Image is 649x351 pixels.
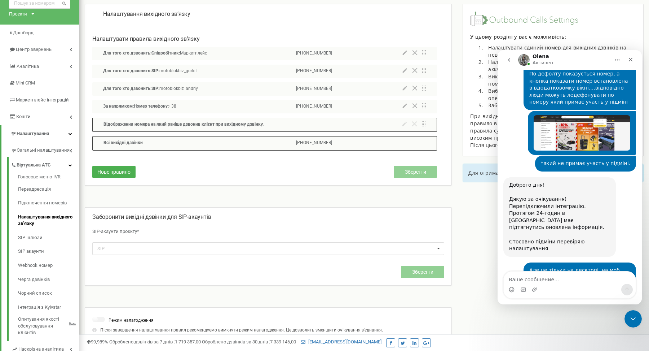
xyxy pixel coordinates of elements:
p: +38 [103,103,226,110]
a: Переадресація [18,182,79,196]
p: У цьому розділі у вас є можливість: [470,33,636,40]
span: Режим налагодження [109,318,154,323]
span: Загальні налаштування [17,147,70,154]
li: Вибрати тарифікацію дзвінків на стороні свого оператора. [485,87,636,102]
span: Кошти [16,114,31,119]
span: Зберегти [412,269,433,275]
div: Тарас говорит… [6,212,138,241]
span: Зберегти [405,169,426,175]
span: За напрямком: [103,104,134,109]
div: Але це тільки на десктопі, на моб коректно. [26,212,138,235]
p: [PHONE_NUMBER] [296,86,332,92]
span: Відображення номера на який раніше дзвонив клієнт при вихідному дзвінку. [103,122,264,127]
span: Оброблено дзвінків за 7 днів : [109,339,201,344]
span: Налаштування [17,131,49,136]
div: Тарас говорит… [6,105,138,127]
div: За напрямком:Номер телефону:+38[PHONE_NUMBER] [92,100,437,113]
p: motoblokbiz_andriy [103,86,226,92]
span: Центр звернень [16,47,52,52]
a: Налаштування [1,125,79,142]
button: Зберегти [401,266,444,278]
div: SIP [96,245,114,253]
div: Доброго дня! Дякую за очікування) Перепідключили інтеграцію. Протягом 24-годин в [GEOGRAPHIC_DATA... [12,131,112,202]
img: image [470,12,578,26]
a: Чорний список [18,286,79,300]
div: Але це тільки на десктопі, на моб коректно. [32,217,133,231]
div: Проєкти [9,10,27,17]
span: Для того хто дзвонить: [103,68,151,73]
p: motoblokbiz_gurkit [103,68,226,75]
div: Для того хто дзвонить:SIP:motoblokbiz_gurkit[PHONE_NUMBER] [92,65,437,78]
div: Відображення номера на який раніше дзвонив клієнт при вихідному дзвінку. [92,118,437,132]
button: Добавить вложение [34,237,40,242]
span: Маркетплейс інтеграцій [16,97,69,103]
li: Налаштувати єдиний номер для вихідних дзвінків на певний напрямок (країну або країну + оператора). [485,44,636,58]
textarea: Ваше сообщение... [6,221,138,234]
span: Налаштувати правила вихідного зв’язку [92,35,200,42]
span: Дашборд [13,30,34,35]
p: [PHONE_NUMBER] [296,50,332,57]
p: [PHONE_NUMBER] [296,140,332,147]
div: *який не примає участь у підміні. [43,110,133,117]
a: Загальні налаштування [11,142,79,157]
button: Отправить сообщение… [124,234,135,245]
a: Інтеграція з Kyivstar [18,300,79,315]
div: При вихідних дзвінках працює система пріоритетів. Чим вище правило в списку - тим вищий приоритет... [470,113,636,142]
a: [EMAIL_ADDRESS][DOMAIN_NAME] [301,339,381,344]
li: Заборонити вихідні дзвінки з SIP-аккаунта. [485,102,636,109]
span: SIP: [151,68,159,73]
span: Після завершення налаштування правил рекомендуємо вимкнути режим налагодження. Це дозволить зменш... [100,328,383,333]
p: [PHONE_NUMBER] [296,103,332,110]
a: Віртуальна АТС [11,157,79,172]
span: Всi вихiднi дзвінки [103,140,143,145]
a: SIP акаунти [18,244,79,259]
div: Для того хто дзвонить:SIP:motoblokbiz_andriy[PHONE_NUMBER] [92,82,437,96]
a: Налаштування вихідного зв’язку [18,210,79,231]
u: 1 719 357,00 [175,339,201,344]
span: Оброблено дзвінків за 30 днів : [202,339,296,344]
a: Webhook номер [18,259,79,273]
span: Для того хто дзвонить: [103,86,151,91]
span: Віртуальна АТС [17,162,51,169]
span: Нове правило [97,169,131,175]
span: Заборонити вихідні дзвінки для SIP-акаунтів [92,213,211,220]
span: Mini CRM [16,80,35,86]
u: 7 339 146,00 [270,339,296,344]
a: Голосове меню IVR [18,174,79,182]
div: Тарас говорит… [6,61,138,105]
div: Для того хто дзвонить:Співробітник:Маркетплейс[PHONE_NUMBER] [92,47,437,60]
p: Маркетплейс [103,50,226,57]
span: Аналiтика [17,64,39,69]
button: Зберегти [394,166,437,178]
span: Номер телефону: [134,104,169,109]
span: SIP-акаунти проєкту* [92,229,139,234]
p: Для отримання детальної інформації перейдіть в [468,169,638,177]
p: [PHONE_NUMBER] [296,68,332,75]
span: Для того хто дзвонить: [103,51,151,56]
li: Використовувати для вихідних дзвінків особистий SIP номер. [485,73,636,87]
a: SIP шлюзи [18,231,79,245]
span: SIP: [151,86,159,91]
a: Черга дзвінків [18,273,79,287]
div: Доброго дня!Дякую за очікування)Перепідключили інтеграцію. Протягом 24-годин в [GEOGRAPHIC_DATA] ... [6,127,118,207]
span: Співробітник: [151,51,180,56]
div: Olena говорит… [6,127,138,212]
iframe: Intercom live chat [498,50,642,304]
button: Средство выбора эмодзи [11,237,17,242]
span: 99,989% [87,339,108,344]
div: *який не примає участь у підміні. [37,105,138,121]
button: Средство выбора GIF-файла [23,237,28,242]
iframe: Intercom live chat [624,310,642,328]
a: Підключення номерів [18,196,79,210]
p: Налаштування вихідного зв’язку [103,10,441,18]
button: Нове правило [92,166,136,178]
div: Після цього обов'язково збережіть налаштування. [470,142,636,149]
li: Налаштувати єдиний номер для вихідних дзвінків з SIP-аккаунта. [485,58,636,73]
a: Опитування якості обслуговування клієнтівBeta [18,314,79,336]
